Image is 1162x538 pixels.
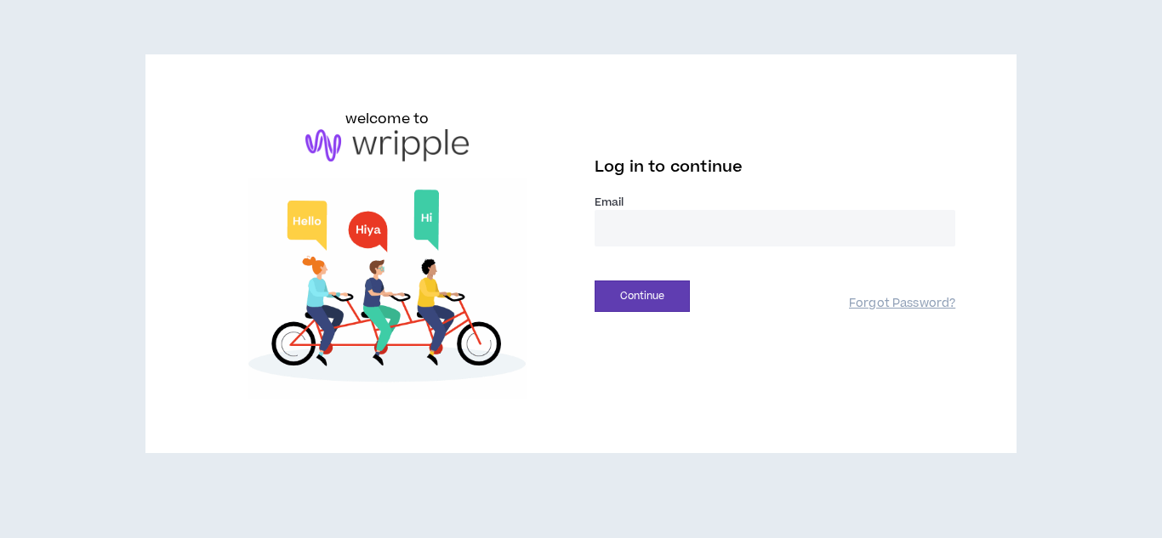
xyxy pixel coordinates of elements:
[595,195,955,210] label: Email
[305,129,469,161] img: logo-brand.png
[849,296,955,312] a: Forgot Password?
[595,156,743,178] span: Log in to continue
[595,280,690,312] button: Continue
[207,178,567,399] img: Welcome to Wripple
[345,109,430,129] h6: welcome to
